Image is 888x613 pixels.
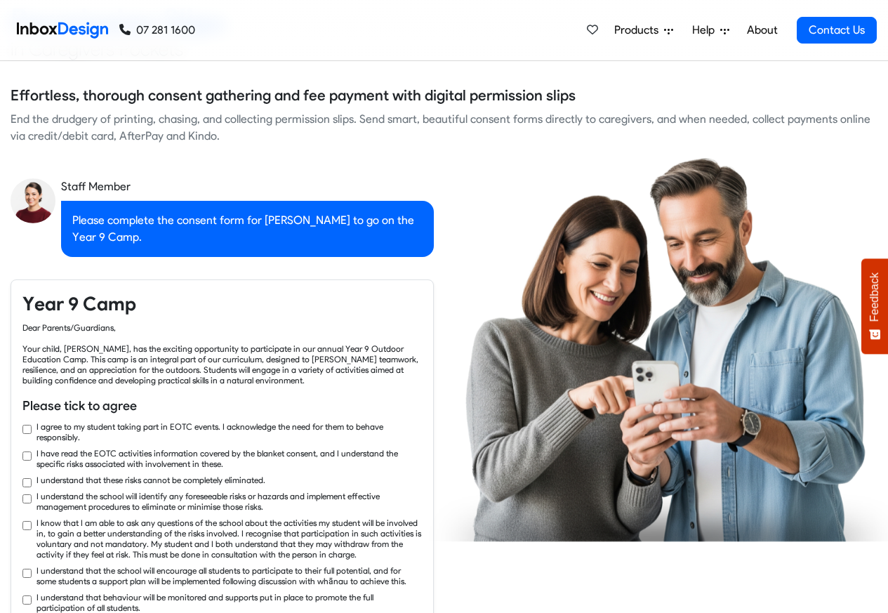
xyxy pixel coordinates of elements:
div: Please complete the consent form for [PERSON_NAME] to go on the Year 9 Camp. [61,201,434,257]
a: Products [609,16,679,44]
h6: Please tick to agree [22,397,422,415]
div: Staff Member [61,178,434,195]
div: Dear Parents/Guardians, Your child, [PERSON_NAME], has the exciting opportunity to participate in... [22,322,422,385]
a: 07 281 1600 [119,22,195,39]
label: I understand that the school will encourage all students to participate to their full potential, ... [37,565,422,586]
span: Feedback [868,272,881,322]
label: I understand the school will identify any foreseeable risks or hazards and implement effective ma... [37,491,422,512]
a: Help [687,16,735,44]
label: I know that I am able to ask any questions of the school about the activities my student will be ... [37,518,422,560]
img: staff_avatar.png [11,178,55,223]
button: Feedback - Show survey [861,258,888,354]
h4: Year 9 Camp [22,291,422,317]
span: Help [692,22,720,39]
h5: Effortless, thorough consent gathering and fee payment with digital permission slips [11,85,576,106]
span: Products [614,22,664,39]
label: I understand that these risks cannot be completely eliminated. [37,475,265,485]
label: I agree to my student taking part in EOTC events. I acknowledge the need for them to behave respo... [37,421,422,442]
a: About [743,16,781,44]
a: Contact Us [797,17,877,44]
div: End the drudgery of printing, chasing, and collecting permission slips. Send smart, beautiful con... [11,111,877,145]
label: I have read the EOTC activities information covered by the blanket consent, and I understand the ... [37,448,422,469]
label: I understand that behaviour will be monitored and supports put in place to promote the full parti... [37,592,422,613]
